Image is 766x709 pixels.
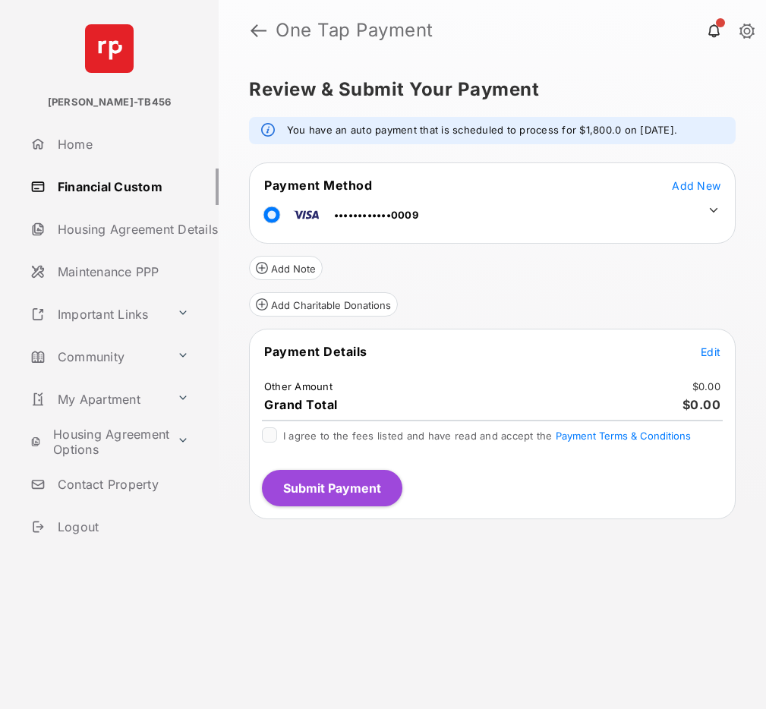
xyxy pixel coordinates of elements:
[334,209,418,221] span: ••••••••••••0009
[262,470,402,506] button: Submit Payment
[24,169,219,205] a: Financial Custom
[249,292,398,317] button: Add Charitable Donations
[672,179,720,192] span: Add New
[24,424,171,460] a: Housing Agreement Options
[287,123,677,138] em: You have an auto payment that is scheduled to process for $1,800.0 on [DATE].
[85,24,134,73] img: svg+xml;base64,PHN2ZyB4bWxucz0iaHR0cDovL3d3dy53My5vcmcvMjAwMC9zdmciIHdpZHRoPSI2NCIgaGVpZ2h0PSI2NC...
[264,178,372,193] span: Payment Method
[24,254,219,290] a: Maintenance PPP
[556,430,691,442] button: I agree to the fees listed and have read and accept the
[276,21,742,39] strong: One Tap Payment
[692,380,721,393] td: $0.00
[48,95,172,110] p: [PERSON_NAME]-TB456
[249,256,323,280] button: Add Note
[24,466,219,503] a: Contact Property
[249,80,723,99] h5: Review & Submit Your Payment
[264,397,338,412] span: Grand Total
[701,345,720,358] span: Edit
[682,397,721,412] span: $0.00
[24,126,219,162] a: Home
[24,339,171,375] a: Community
[701,344,720,359] button: Edit
[24,211,219,247] a: Housing Agreement Details
[672,178,720,193] button: Add New
[263,380,333,393] td: Other Amount
[264,344,367,359] span: Payment Details
[24,381,171,418] a: My Apartment
[283,430,691,442] span: I agree to the fees listed and have read and accept the
[24,509,219,545] a: Logout
[24,296,171,332] a: Important Links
